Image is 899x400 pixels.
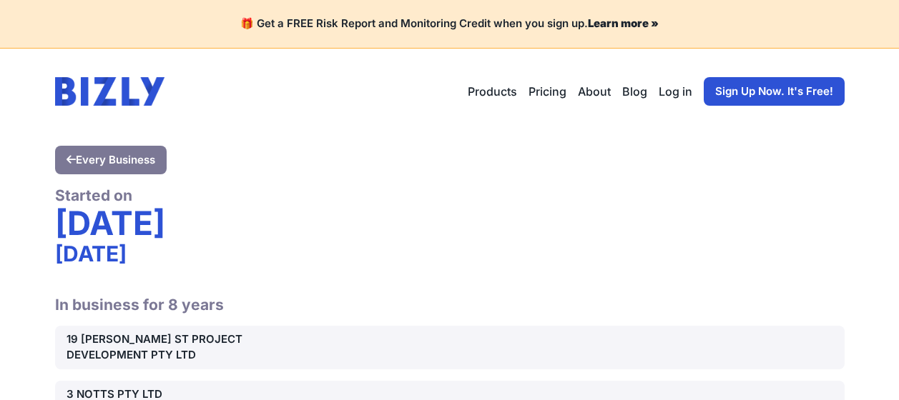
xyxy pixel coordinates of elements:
[588,16,659,30] a: Learn more »
[468,83,517,100] button: Products
[55,278,845,314] h2: In business for 8 years
[704,77,845,106] a: Sign Up Now. It's Free!
[529,83,566,100] a: Pricing
[17,17,882,31] h4: 🎁 Get a FREE Risk Report and Monitoring Credit when you sign up.
[659,83,692,100] a: Log in
[55,241,845,266] div: [DATE]
[55,146,167,174] a: Every Business
[55,186,845,205] div: Started on
[578,83,611,100] a: About
[67,331,318,364] div: 19 [PERSON_NAME] ST PROJECT DEVELOPMENT PTY LTD
[55,205,845,241] div: [DATE]
[622,83,647,100] a: Blog
[55,326,845,369] a: 19 [PERSON_NAME] ST PROJECT DEVELOPMENT PTY LTD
